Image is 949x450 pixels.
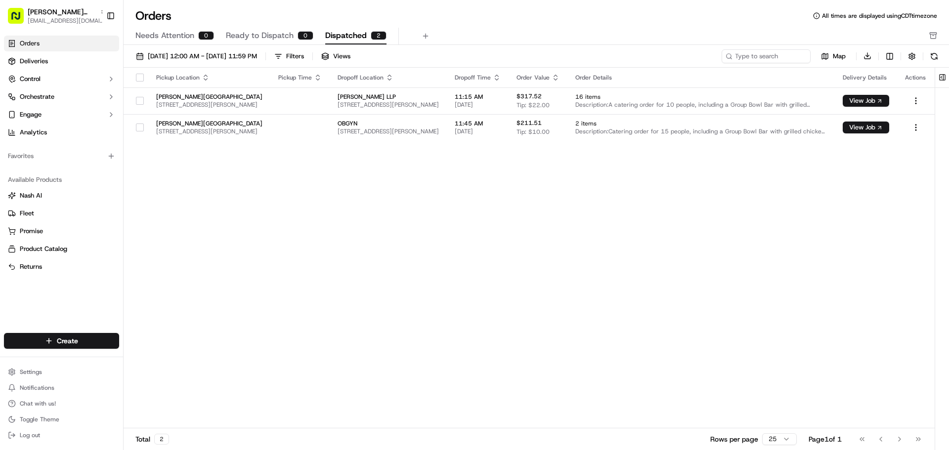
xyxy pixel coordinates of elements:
span: [DATE] [455,101,501,109]
button: Chat with us! [4,397,119,410]
span: [DATE] [142,180,162,188]
button: [DATE] 12:00 AM - [DATE] 11:59 PM [131,49,261,63]
div: Page 1 of 1 [809,434,842,444]
a: Fleet [8,209,115,218]
button: Start new chat [168,97,180,109]
span: Knowledge Base [20,221,76,231]
a: Analytics [4,124,119,140]
span: [PERSON_NAME][GEOGRAPHIC_DATA] [156,120,262,127]
button: Fleet [4,205,119,221]
span: Views [333,52,350,61]
span: $211.51 [517,119,542,127]
div: Available Products [4,172,119,188]
a: Product Catalog [8,245,115,253]
span: OBGYN [338,120,439,127]
div: Delivery Details [843,74,889,82]
button: Toggle Theme [4,412,119,426]
span: Notifications [20,384,54,392]
span: Ready to Dispatch [226,30,294,41]
div: 📗 [10,222,18,230]
span: [STREET_ADDRESS][PERSON_NAME] [156,101,262,109]
span: 2 items [575,120,827,127]
div: We're available if you need us! [44,104,136,112]
span: [DATE] 12:00 AM - [DATE] 11:59 PM [148,52,257,61]
button: View Job [843,95,889,107]
div: Pickup Time [278,74,322,82]
button: See all [153,126,180,138]
div: Dropoff Time [455,74,501,82]
span: Deliveries [20,57,48,66]
button: [EMAIL_ADDRESS][DOMAIN_NAME] [28,17,107,25]
span: • [136,180,140,188]
span: Settings [20,368,42,376]
span: Create [57,336,78,346]
button: Engage [4,107,119,123]
div: Filters [286,52,304,61]
span: Chat with us! [20,400,56,408]
span: All times are displayed using CDT timezone [822,12,937,20]
span: [DATE] [455,127,501,135]
button: Views [317,49,355,63]
span: Engage [20,110,42,119]
a: View Job [843,123,889,131]
div: Order Details [575,74,827,82]
span: 16 items [575,93,827,101]
span: Control [20,75,41,83]
div: Past conversations [10,128,66,136]
span: [DATE] [87,153,108,161]
span: API Documentation [93,221,159,231]
input: Type to search [722,49,811,63]
span: [PERSON_NAME][GEOGRAPHIC_DATA] [156,93,262,101]
span: Description: A catering order for 10 people, including a Group Bowl Bar with grilled chicken, var... [575,101,827,109]
span: Log out [20,431,40,439]
button: View Job [843,122,889,133]
button: Settings [4,365,119,379]
h1: Orders [135,8,172,24]
span: Tip: $22.00 [517,101,550,109]
div: Start new chat [44,94,162,104]
span: [STREET_ADDRESS][PERSON_NAME] [338,127,439,135]
a: View Job [843,97,889,105]
span: Pylon [98,245,120,252]
button: [PERSON_NAME][GEOGRAPHIC_DATA][EMAIL_ADDRESS][DOMAIN_NAME] [4,4,102,28]
button: Product Catalog [4,241,119,257]
div: 0 [298,31,313,40]
span: [PERSON_NAME] [31,153,80,161]
span: Returns [20,262,42,271]
button: Control [4,71,119,87]
img: Snider Plaza [10,170,26,186]
button: Promise [4,223,119,239]
img: Liam S. [10,144,26,160]
span: Analytics [20,128,47,137]
button: Create [4,333,119,349]
span: Map [833,52,846,61]
button: Filters [270,49,308,63]
span: Description: Catering order for 15 people, including a Group Bowl Bar with grilled chicken and a ... [575,127,827,135]
span: $317.52 [517,92,542,100]
button: Nash AI [4,188,119,204]
button: Orchestrate [4,89,119,105]
span: Dispatched [325,30,367,41]
div: Total [135,434,169,445]
img: 1736555255976-a54dd68f-1ca7-489b-9aae-adbdc363a1c4 [20,154,28,162]
a: 💻API Documentation [80,217,163,235]
span: Fleet [20,209,34,218]
span: Toggle Theme [20,415,59,423]
span: [PERSON_NAME][GEOGRAPHIC_DATA] [28,7,96,17]
button: Map [815,50,852,62]
div: Actions [905,74,927,82]
a: Returns [8,262,115,271]
span: [PERSON_NAME][GEOGRAPHIC_DATA] [31,180,134,188]
p: Rows per page [710,434,758,444]
span: Needs Attention [135,30,194,41]
div: 2 [371,31,387,40]
a: Powered byPylon [70,245,120,252]
span: 11:45 AM [455,120,501,127]
span: [PERSON_NAME] LLP [338,93,439,101]
span: • [82,153,86,161]
a: Nash AI [8,191,115,200]
a: Promise [8,227,115,236]
a: 📗Knowledge Base [6,217,80,235]
button: Returns [4,259,119,275]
